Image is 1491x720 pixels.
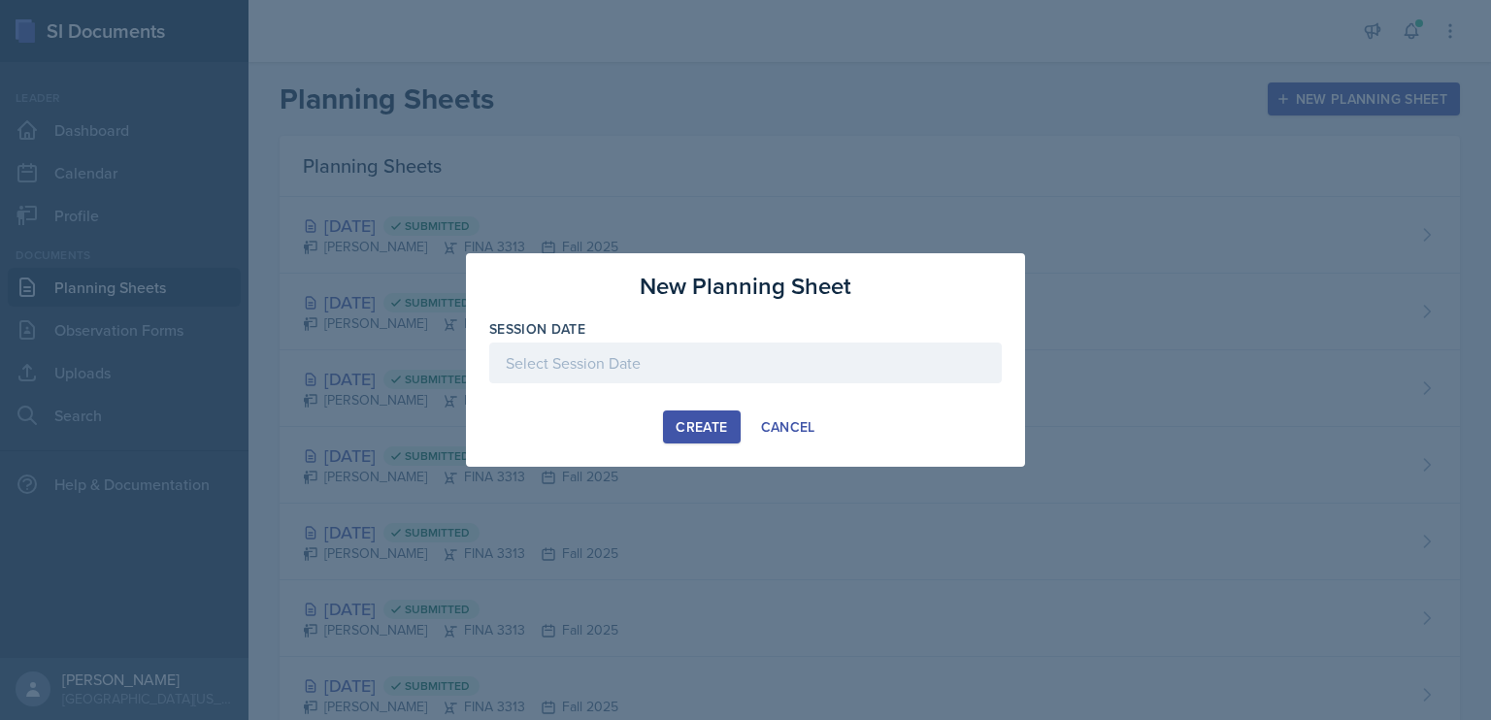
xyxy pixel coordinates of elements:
label: Session Date [489,319,585,339]
div: Cancel [761,419,815,435]
h3: New Planning Sheet [640,269,851,304]
button: Create [663,410,740,443]
div: Create [676,419,727,435]
button: Cancel [748,410,828,443]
